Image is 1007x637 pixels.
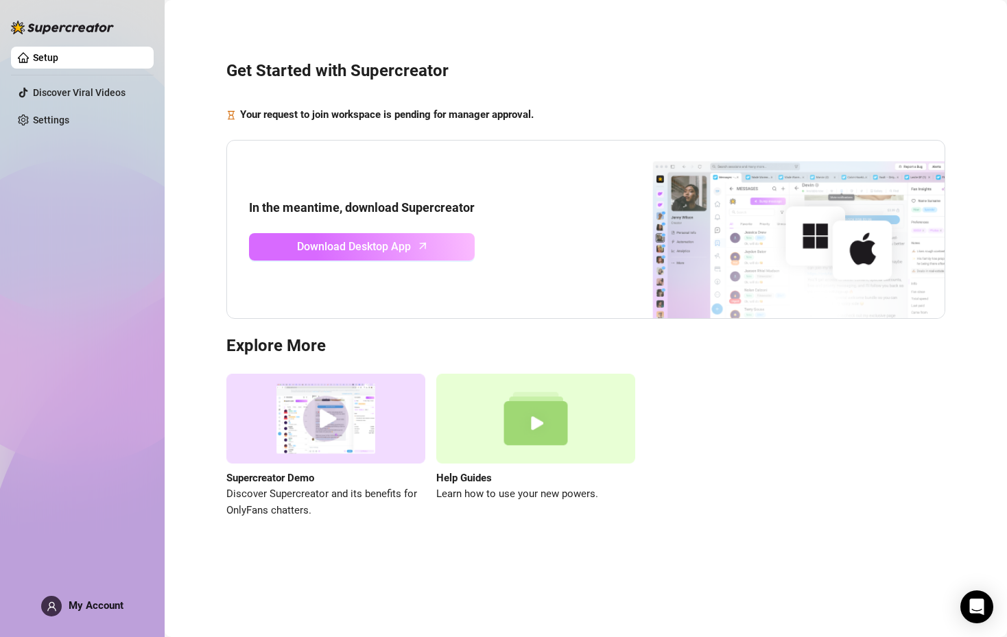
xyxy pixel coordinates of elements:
img: logo-BBDzfeDw.svg [11,21,114,34]
a: Setup [33,52,58,63]
h3: Get Started with Supercreator [226,60,945,82]
span: arrow-up [415,238,431,254]
span: user [47,601,57,612]
strong: Supercreator Demo [226,472,314,484]
div: Open Intercom Messenger [960,590,993,623]
a: Download Desktop Apparrow-up [249,233,475,261]
span: Learn how to use your new powers. [436,486,635,503]
strong: Your request to join workspace is pending for manager approval. [240,108,534,121]
h3: Explore More [226,335,945,357]
strong: Help Guides [436,472,492,484]
a: Settings [33,115,69,125]
span: Discover Supercreator and its benefits for OnlyFans chatters. [226,486,425,518]
strong: In the meantime, download Supercreator [249,200,475,215]
img: help guides [436,374,635,464]
a: Supercreator DemoDiscover Supercreator and its benefits for OnlyFans chatters. [226,374,425,518]
a: Discover Viral Videos [33,87,126,98]
span: My Account [69,599,123,612]
img: supercreator demo [226,374,425,464]
img: download app [602,141,945,319]
a: Help GuidesLearn how to use your new powers. [436,374,635,518]
span: hourglass [226,107,236,123]
span: Download Desktop App [297,238,411,255]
